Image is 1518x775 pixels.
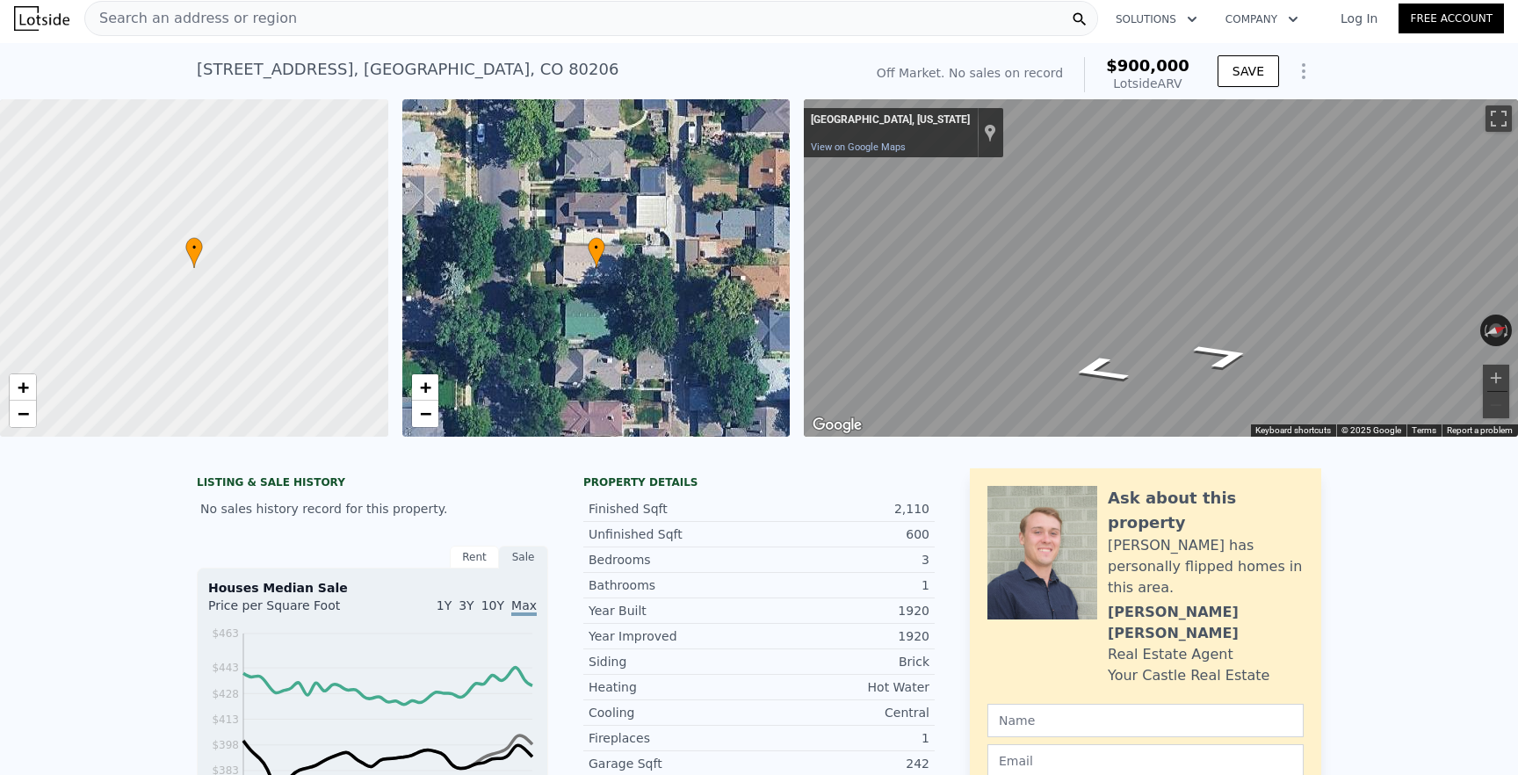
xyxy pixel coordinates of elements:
[419,402,430,424] span: −
[1106,75,1189,92] div: Lotside ARV
[811,113,970,127] div: [GEOGRAPHIC_DATA], [US_STATE]
[1102,4,1211,35] button: Solutions
[437,598,452,612] span: 1Y
[511,598,537,616] span: Max
[589,500,759,518] div: Finished Sqft
[1106,56,1189,75] span: $900,000
[588,237,605,268] div: •
[759,576,929,594] div: 1
[759,602,929,619] div: 1920
[412,401,438,427] a: Zoom out
[759,755,929,772] div: 242
[759,653,929,670] div: Brick
[212,627,239,640] tspan: $463
[589,653,759,670] div: Siding
[759,729,929,747] div: 1
[804,99,1518,437] div: Street View
[14,6,69,31] img: Lotside
[589,627,759,645] div: Year Improved
[589,576,759,594] div: Bathrooms
[589,602,759,619] div: Year Built
[1319,10,1399,27] a: Log In
[1211,4,1312,35] button: Company
[984,123,996,142] a: Show location on map
[212,713,239,726] tspan: $413
[208,579,537,597] div: Houses Median Sale
[589,525,759,543] div: Unfinished Sqft
[1483,365,1509,391] button: Zoom in
[185,240,203,256] span: •
[1412,425,1436,435] a: Terms (opens in new tab)
[589,678,759,696] div: Heating
[212,688,239,700] tspan: $428
[1108,665,1269,686] div: Your Castle Real Estate
[1218,55,1279,87] button: SAVE
[419,376,430,398] span: +
[811,141,906,153] a: View on Google Maps
[10,374,36,401] a: Zoom in
[208,597,372,625] div: Price per Square Foot
[804,99,1518,437] div: Map
[1044,350,1154,390] path: Go South
[1485,105,1512,132] button: Toggle fullscreen view
[212,739,239,751] tspan: $398
[499,546,548,569] div: Sale
[450,546,499,569] div: Rent
[85,8,297,29] span: Search an address or region
[459,598,473,612] span: 3Y
[10,401,36,427] a: Zoom out
[1399,4,1504,33] a: Free Account
[1341,425,1401,435] span: © 2025 Google
[481,598,504,612] span: 10Y
[185,237,203,268] div: •
[808,414,866,437] img: Google
[1503,315,1513,346] button: Rotate clockwise
[759,678,929,696] div: Hot Water
[589,704,759,721] div: Cooling
[759,551,929,569] div: 3
[1108,644,1233,665] div: Real Estate Agent
[877,64,1063,82] div: Off Market. No sales on record
[1108,486,1304,535] div: Ask about this property
[212,662,239,674] tspan: $443
[589,551,759,569] div: Bedrooms
[1168,336,1278,375] path: Go North
[1479,319,1514,342] button: Reset the view
[18,402,29,424] span: −
[759,525,929,543] div: 600
[197,493,548,525] div: No sales history record for this property.
[1255,424,1331,437] button: Keyboard shortcuts
[1108,602,1304,644] div: [PERSON_NAME] [PERSON_NAME]
[583,475,935,489] div: Property details
[987,704,1304,737] input: Name
[197,475,548,493] div: LISTING & SALE HISTORY
[589,755,759,772] div: Garage Sqft
[759,704,929,721] div: Central
[197,57,618,82] div: [STREET_ADDRESS] , [GEOGRAPHIC_DATA] , CO 80206
[1286,54,1321,89] button: Show Options
[1447,425,1513,435] a: Report a problem
[1483,392,1509,418] button: Zoom out
[759,500,929,518] div: 2,110
[588,240,605,256] span: •
[589,729,759,747] div: Fireplaces
[1108,535,1304,598] div: [PERSON_NAME] has personally flipped homes in this area.
[1480,315,1490,346] button: Rotate counterclockwise
[412,374,438,401] a: Zoom in
[759,627,929,645] div: 1920
[808,414,866,437] a: Open this area in Google Maps (opens a new window)
[18,376,29,398] span: +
